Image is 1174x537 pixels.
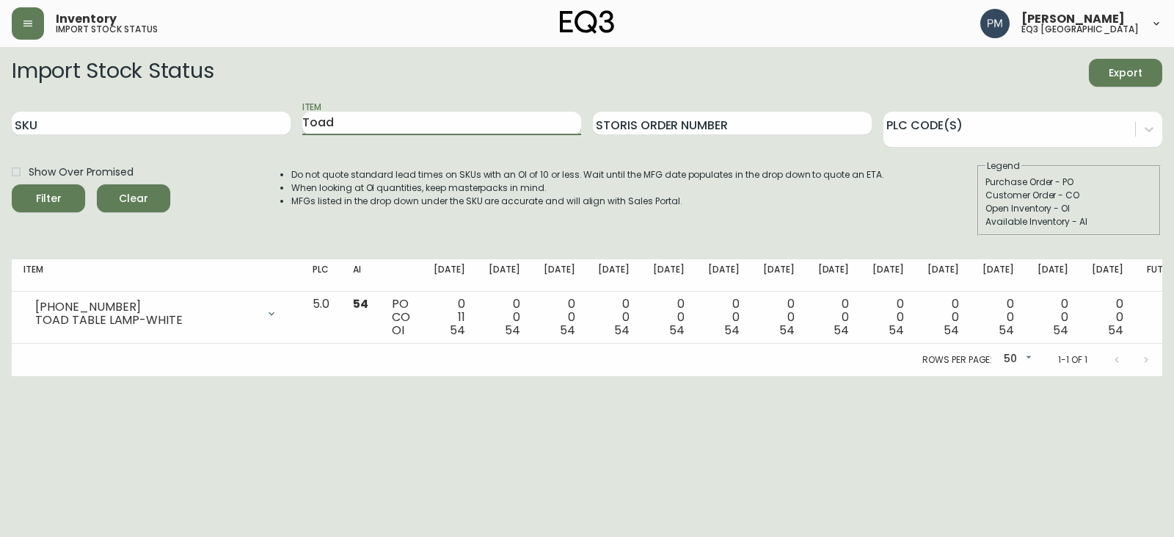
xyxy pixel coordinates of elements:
[982,298,1014,337] div: 0 0
[751,259,806,292] th: [DATE]
[1108,322,1123,339] span: 54
[1021,13,1125,25] span: [PERSON_NAME]
[980,9,1010,38] img: 0a7c5790205149dfd4c0ba0a3a48f705
[985,189,1153,202] div: Customer Order - CO
[505,322,520,339] span: 54
[927,298,959,337] div: 0 0
[889,322,904,339] span: 54
[1058,353,1087,367] p: 1-1 of 1
[36,190,62,208] div: Filter
[29,165,134,180] span: Show Over Promised
[12,59,214,87] h2: Import Stock Status
[916,259,971,292] th: [DATE]
[109,190,158,208] span: Clear
[341,259,380,292] th: AI
[779,322,795,339] span: 54
[708,298,740,337] div: 0 0
[291,168,884,181] li: Do not quote standard lead times on SKUs with an OI of 10 or less. Wait until the MFG date popula...
[35,314,257,327] div: TOAD TABLE LAMP-WHITE
[944,322,959,339] span: 54
[1021,25,1139,34] h5: eq3 [GEOGRAPHIC_DATA]
[1089,59,1162,87] button: Export
[489,298,520,337] div: 0 0
[434,298,465,337] div: 0 11
[922,353,992,367] p: Rows per page:
[586,259,641,292] th: [DATE]
[56,13,117,25] span: Inventory
[1038,298,1069,337] div: 0 0
[353,295,368,312] span: 54
[477,259,532,292] th: [DATE]
[291,195,884,208] li: MFGs listed in the drop down under the SKU are accurate and will align with Sales Portal.
[696,259,751,292] th: [DATE]
[834,322,849,339] span: 54
[56,25,158,34] h5: import stock status
[560,10,614,34] img: logo
[1101,64,1151,82] span: Export
[532,259,587,292] th: [DATE]
[669,322,685,339] span: 54
[291,181,884,195] li: When looking at OI quantities, keep masterpacks in mind.
[35,300,257,314] div: [PHONE_NUMBER]
[985,159,1021,173] legend: Legend
[301,292,341,344] td: 5.0
[1080,259,1135,292] th: [DATE]
[12,259,301,292] th: Item
[806,259,861,292] th: [DATE]
[641,259,696,292] th: [DATE]
[12,184,85,212] button: Filter
[818,298,850,337] div: 0 0
[971,259,1026,292] th: [DATE]
[598,298,630,337] div: 0 0
[763,298,795,337] div: 0 0
[23,298,289,330] div: [PHONE_NUMBER]TOAD TABLE LAMP-WHITE
[861,259,916,292] th: [DATE]
[614,322,630,339] span: 54
[985,202,1153,215] div: Open Inventory - OI
[872,298,904,337] div: 0 0
[1053,322,1068,339] span: 54
[450,322,465,339] span: 54
[985,176,1153,189] div: Purchase Order - PO
[1092,298,1123,337] div: 0 0
[1026,259,1081,292] th: [DATE]
[999,322,1014,339] span: 54
[560,322,575,339] span: 54
[998,347,1035,372] div: 50
[985,215,1153,228] div: Available Inventory - AI
[422,259,477,292] th: [DATE]
[392,298,410,337] div: PO CO
[544,298,575,337] div: 0 0
[97,184,170,212] button: Clear
[392,322,404,339] span: OI
[301,259,341,292] th: PLC
[653,298,685,337] div: 0 0
[724,322,740,339] span: 54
